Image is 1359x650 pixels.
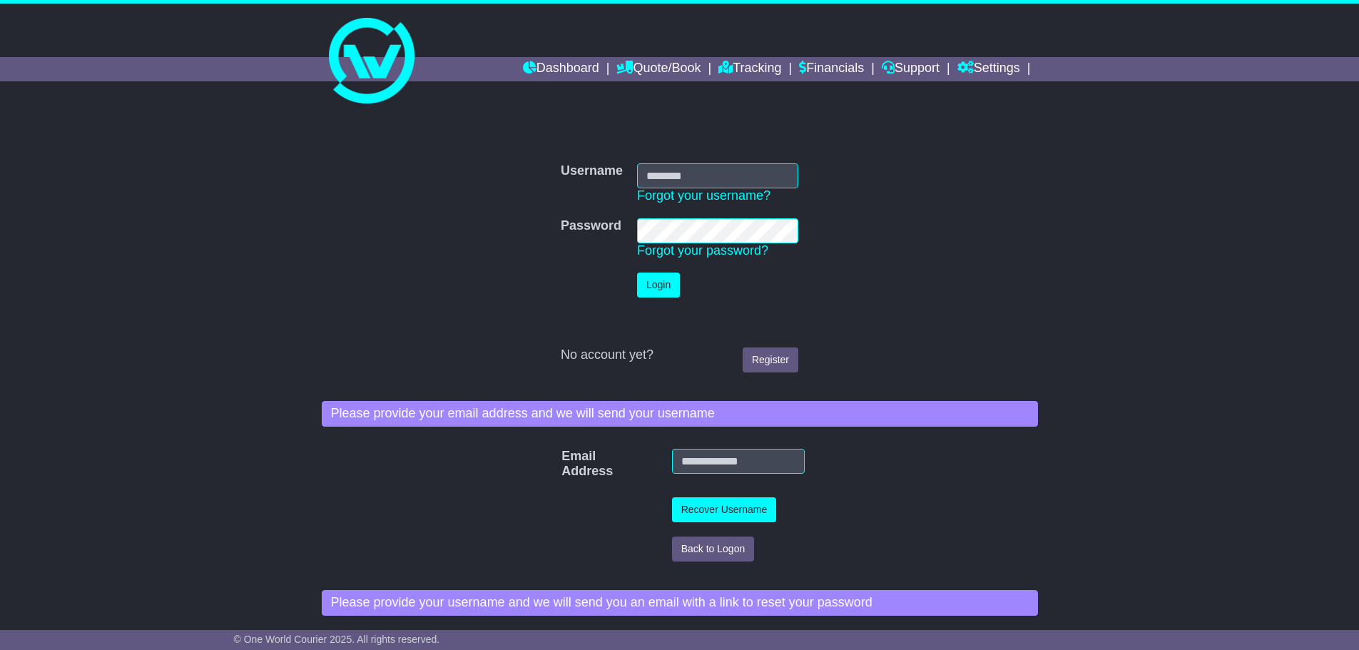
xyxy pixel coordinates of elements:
a: Financials [799,57,864,81]
a: Register [743,347,798,372]
a: Forgot your password? [637,243,768,258]
a: Tracking [718,57,781,81]
a: Dashboard [523,57,599,81]
div: No account yet? [561,347,798,363]
label: Password [561,218,621,234]
label: Email Address [554,449,580,479]
span: © One World Courier 2025. All rights reserved. [234,634,440,645]
a: Quote/Book [616,57,701,81]
button: Login [637,273,680,298]
button: Recover Username [672,497,777,522]
div: Please provide your email address and we will send your username [322,401,1038,427]
label: Username [561,163,623,179]
div: Please provide your username and we will send you an email with a link to reset your password [322,590,1038,616]
a: Settings [957,57,1020,81]
a: Support [882,57,940,81]
a: Forgot your username? [637,188,770,203]
button: Back to Logon [672,537,755,562]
